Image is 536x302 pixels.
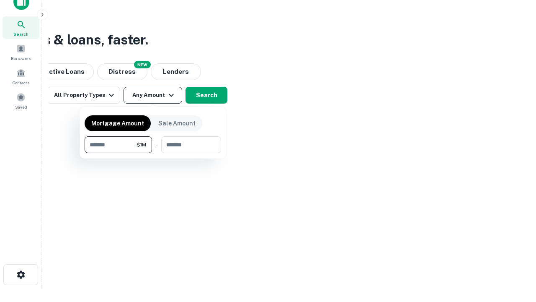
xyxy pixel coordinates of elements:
p: Sale Amount [158,119,196,128]
div: - [155,136,158,153]
p: Mortgage Amount [91,119,144,128]
span: $1M [137,141,146,148]
iframe: Chat Widget [494,235,536,275]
